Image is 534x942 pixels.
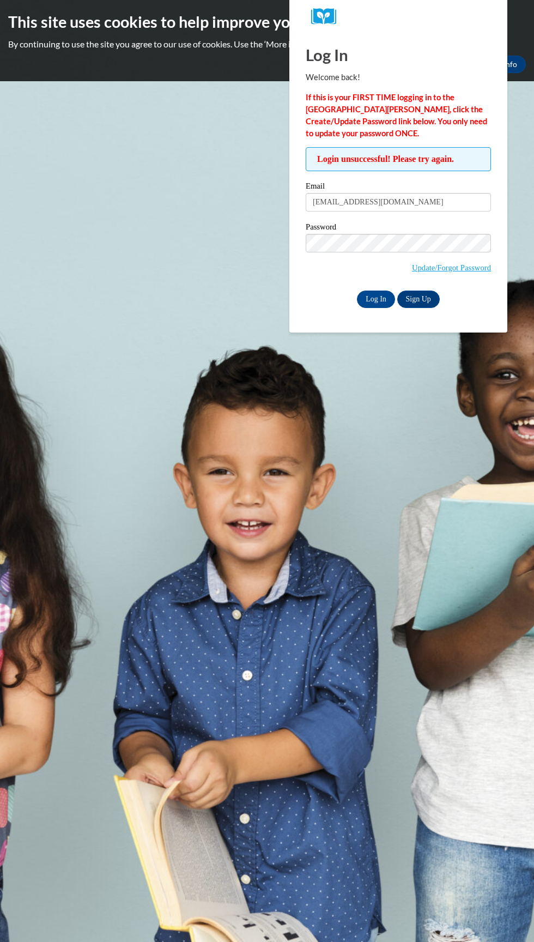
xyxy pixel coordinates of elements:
[357,291,395,308] input: Log In
[397,291,440,308] a: Sign Up
[311,8,486,25] a: COX Campus
[306,182,491,193] label: Email
[306,44,491,66] h1: Log In
[412,263,491,272] a: Update/Forgot Password
[306,147,491,171] span: Login unsuccessful! Please try again.
[306,71,491,83] p: Welcome back!
[306,93,487,138] strong: If this is your FIRST TIME logging in to the [GEOGRAPHIC_DATA][PERSON_NAME], click the Create/Upd...
[306,223,491,234] label: Password
[8,38,526,50] p: By continuing to use the site you agree to our use of cookies. Use the ‘More info’ button to read...
[311,8,344,25] img: Logo brand
[8,11,526,33] h2: This site uses cookies to help improve your learning experience.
